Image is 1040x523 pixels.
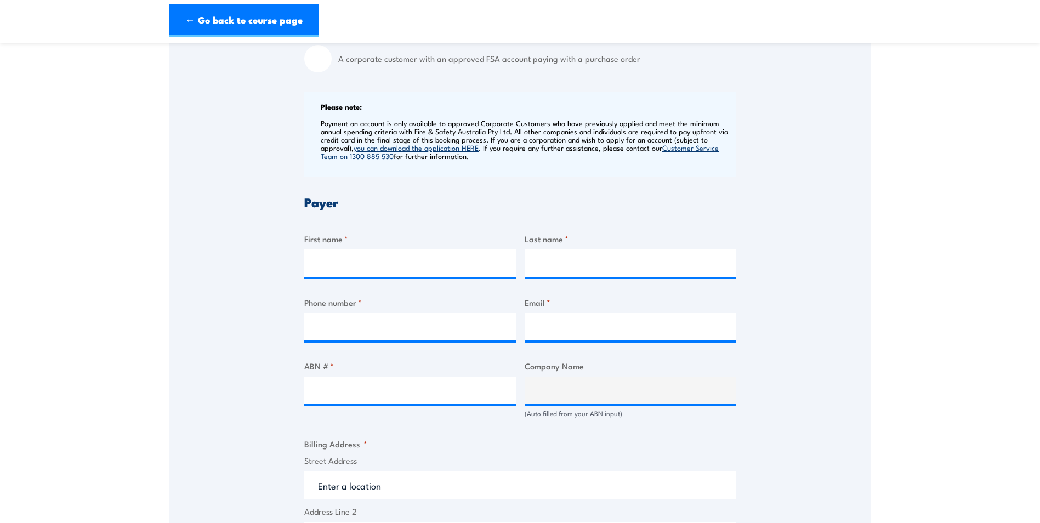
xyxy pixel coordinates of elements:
a: you can download the application HERE [354,143,479,152]
h3: Payer [304,196,736,208]
label: Address Line 2 [304,505,736,518]
label: Company Name [525,360,736,372]
label: Phone number [304,296,516,309]
p: Payment on account is only available to approved Corporate Customers who have previously applied ... [321,119,733,160]
a: ← Go back to course page [169,4,319,37]
label: First name [304,232,516,245]
label: Last name [525,232,736,245]
label: A corporate customer with an approved FSA account paying with a purchase order [338,45,736,72]
div: (Auto filled from your ABN input) [525,408,736,419]
label: ABN # [304,360,516,372]
b: Please note: [321,101,362,112]
label: Street Address [304,454,736,467]
a: Customer Service Team on 1300 885 530 [321,143,719,161]
label: Email [525,296,736,309]
input: Enter a location [304,471,736,499]
legend: Billing Address [304,437,367,450]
